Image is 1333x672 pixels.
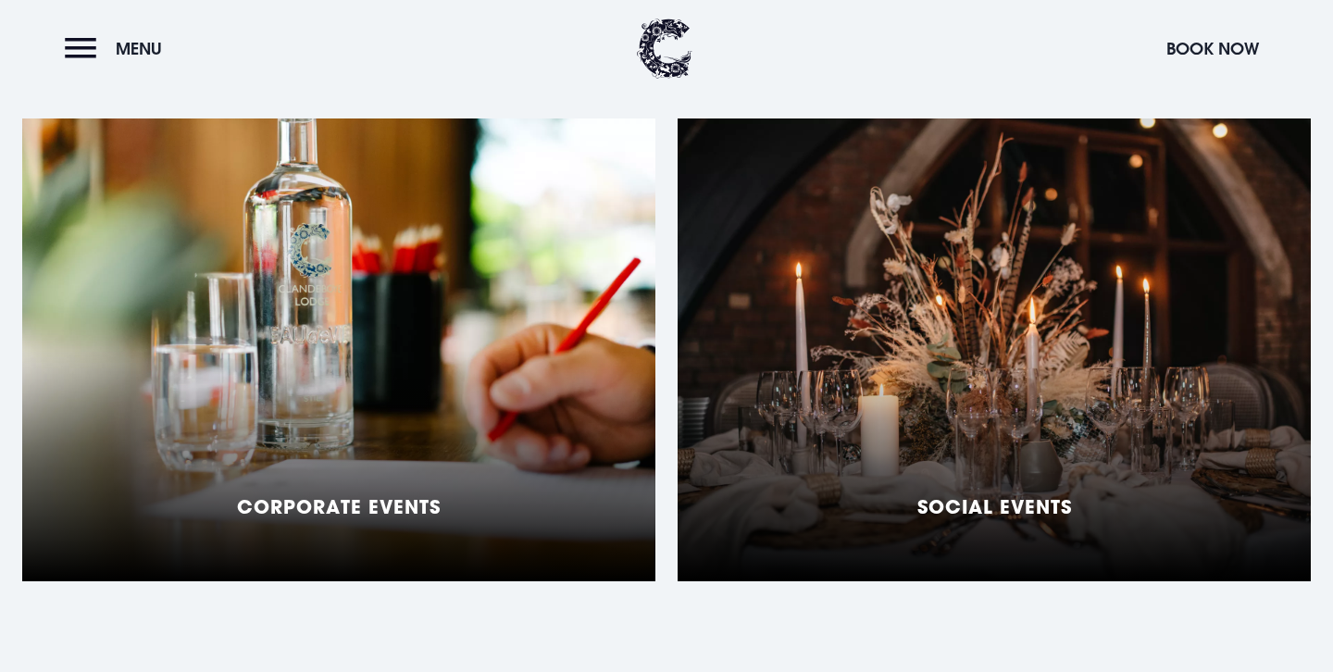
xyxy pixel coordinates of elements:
[1157,29,1268,68] button: Book Now
[116,38,162,59] span: Menu
[917,495,1072,517] h5: Social Events
[637,19,692,79] img: Clandeboye Lodge
[237,495,441,517] h5: Corporate Events
[678,118,1311,581] a: Social Events
[65,29,171,68] button: Menu
[22,118,655,581] a: Corporate Events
